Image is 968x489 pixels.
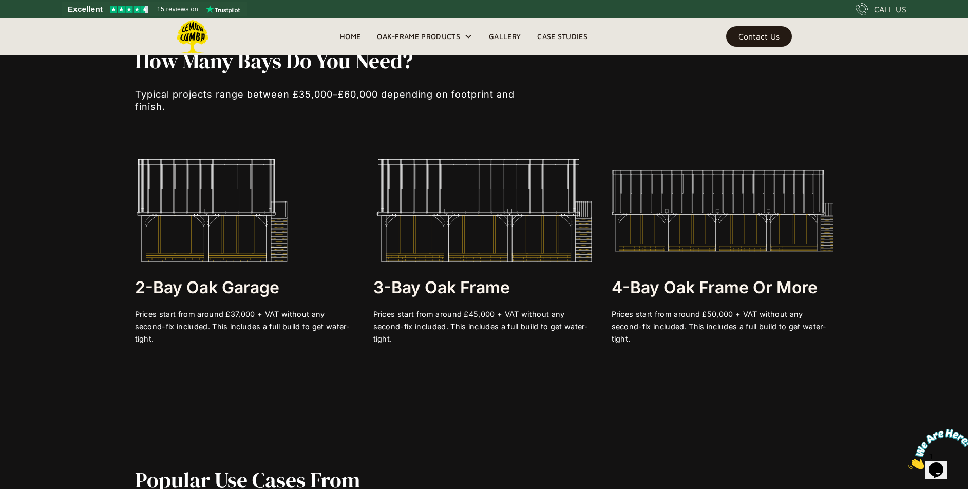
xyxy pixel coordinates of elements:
a: Case Studies [529,29,596,44]
div: Prices start from around £50,000 + VAT without any second-fix included. This includes a full buil... [612,308,833,345]
div: Oak-Frame Products [369,18,481,55]
a: 4-bay Oak Frame or MorePrices start from around £50,000 + VAT without any second-fix included. Th... [612,159,833,345]
div: CALL US [874,3,906,15]
iframe: chat widget [904,425,968,474]
div: Prices start from around £45,000 + VAT without any second-fix included. This includes a full buil... [373,308,595,345]
span: 1 [4,4,8,13]
div: Oak-Frame Products [377,30,460,43]
span: Excellent [68,3,103,15]
h1: How Many Bays Do You Need? [135,49,546,73]
img: Chat attention grabber [4,4,68,45]
img: Trustpilot 4.5 stars [110,6,148,13]
img: Trustpilot logo [206,5,240,13]
a: CALL US [856,3,906,15]
div: Contact Us [738,33,780,40]
a: See Lemon Lumba reviews on Trustpilot [62,2,247,16]
h3: 2-bay Oak Garage [135,277,357,298]
span: 15 reviews on [157,3,198,15]
div: Prices start from around £37,000 + VAT without any second-fix included. This includes a full buil... [135,308,357,345]
h3: 4-bay Oak Frame or More [612,277,833,298]
a: Home [332,29,369,44]
p: Typical projects range between £35,000–£60,000 depending on footprint and finish. [135,88,546,113]
a: 3-bay Oak FramePrices start from around £45,000 + VAT without any second-fix included. This inclu... [373,159,595,345]
a: Contact Us [726,26,792,47]
a: Gallery [481,29,529,44]
h3: 3-bay Oak Frame [373,277,595,298]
